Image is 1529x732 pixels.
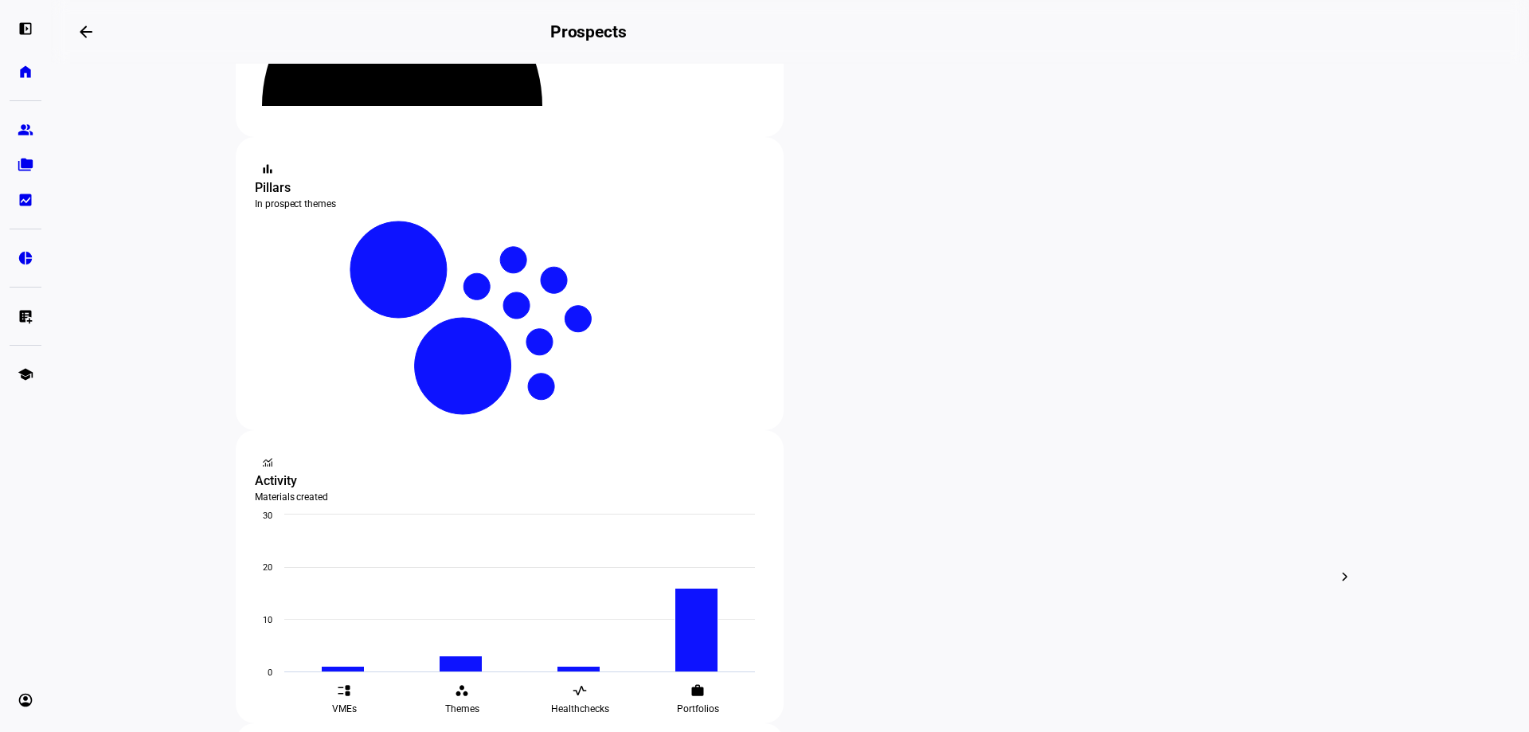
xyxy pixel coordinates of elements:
[263,615,272,625] text: 10
[255,491,764,503] div: Materials created
[263,562,272,573] text: 20
[18,21,33,37] eth-mat-symbol: left_panel_open
[690,683,705,698] eth-mat-symbol: work
[18,122,33,138] eth-mat-symbol: group
[1335,567,1355,586] mat-icon: chevron_right
[10,242,41,274] a: pie_chart
[18,308,33,324] eth-mat-symbol: list_alt_add
[18,366,33,382] eth-mat-symbol: school
[18,192,33,208] eth-mat-symbol: bid_landscape
[260,161,276,177] mat-icon: bar_chart
[18,692,33,708] eth-mat-symbol: account_circle
[18,250,33,266] eth-mat-symbol: pie_chart
[551,703,609,715] span: Healthchecks
[18,64,33,80] eth-mat-symbol: home
[10,114,41,146] a: group
[10,184,41,216] a: bid_landscape
[255,472,764,491] div: Activity
[677,703,719,715] span: Portfolios
[550,22,627,41] h2: Prospects
[268,667,272,678] text: 0
[337,683,351,698] eth-mat-symbol: event_list
[455,683,469,698] eth-mat-symbol: workspaces
[18,157,33,173] eth-mat-symbol: folder_copy
[10,56,41,88] a: home
[445,703,479,715] span: Themes
[260,454,276,470] mat-icon: monitoring
[255,178,764,198] div: Pillars
[573,683,587,698] eth-mat-symbol: vital_signs
[10,149,41,181] a: folder_copy
[76,22,96,41] mat-icon: arrow_backwards
[263,511,272,521] text: 30
[332,703,357,715] span: VMEs
[255,198,764,210] div: In prospect themes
